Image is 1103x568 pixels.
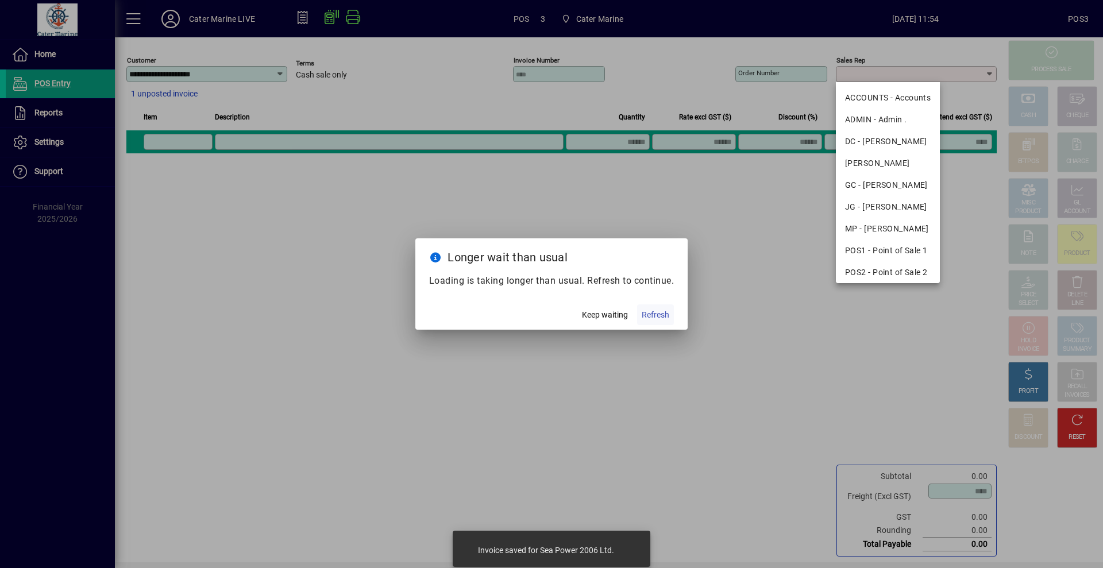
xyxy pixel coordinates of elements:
div: ACCOUNTS - Accounts [845,92,931,104]
span: Longer wait than usual [448,250,568,264]
mat-option: GC - Gerard Cantin [836,174,940,196]
div: [PERSON_NAME] [845,157,931,169]
mat-option: DEB - Debbie McQuarters [836,152,940,174]
div: POS2 - Point of Sale 2 [845,266,931,279]
mat-option: JG - John Giles [836,196,940,218]
span: Keep waiting [582,309,628,321]
button: Refresh [637,304,674,325]
div: MP - [PERSON_NAME] [845,223,931,235]
p: Loading is taking longer than usual. Refresh to continue. [429,274,674,288]
div: GC - [PERSON_NAME] [845,179,931,191]
span: Refresh [642,309,669,321]
mat-option: ADMIN - Admin . [836,109,940,130]
mat-option: POS2 - Point of Sale 2 [836,261,940,283]
mat-option: MP - Margaret Pierce [836,218,940,239]
div: ADMIN - Admin . [845,114,931,126]
div: POS1 - Point of Sale 1 [845,245,931,257]
mat-option: DC - Dan Cleaver [836,130,940,152]
mat-option: POS1 - Point of Sale 1 [836,239,940,261]
div: JG - [PERSON_NAME] [845,201,931,213]
button: Keep waiting [577,304,633,325]
div: Invoice saved for Sea Power 2006 Ltd. [478,544,614,556]
mat-option: ACCOUNTS - Accounts [836,87,940,109]
div: DC - [PERSON_NAME] [845,136,931,148]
